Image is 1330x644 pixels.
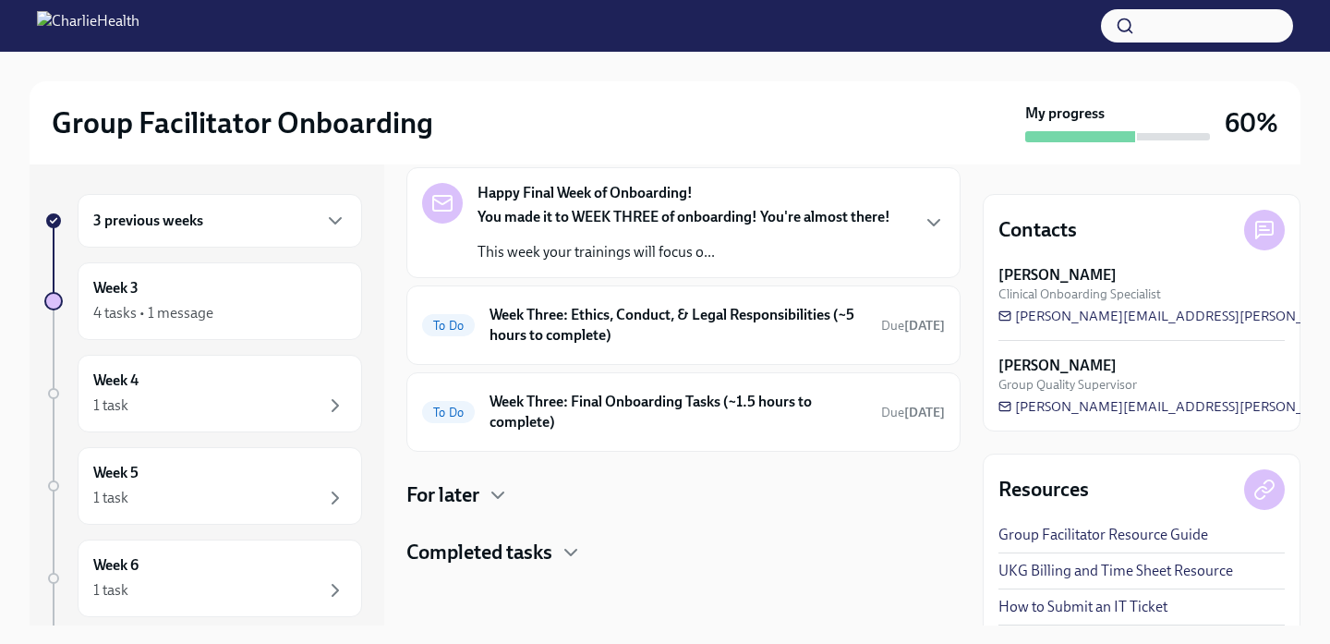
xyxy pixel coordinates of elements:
h4: Resources [998,476,1089,504]
div: Completed tasks [406,539,961,566]
h6: Week 6 [93,555,139,576]
h6: Week Three: Ethics, Conduct, & Legal Responsibilities (~5 hours to complete) [490,305,866,346]
strong: [DATE] [904,405,945,420]
strong: [DATE] [904,318,945,334]
strong: [PERSON_NAME] [998,265,1117,286]
strong: My progress [1025,103,1105,124]
span: To Do [422,406,475,419]
a: Week 51 task [44,447,362,525]
span: To Do [422,319,475,333]
span: Group Quality Supervisor [998,376,1137,394]
h4: Contacts [998,216,1077,244]
div: For later [406,481,961,509]
span: Clinical Onboarding Specialist [998,286,1161,303]
span: August 30th, 2025 09:00 [881,404,945,421]
h6: Week 5 [93,463,139,483]
span: September 1st, 2025 09:00 [881,317,945,334]
h4: Completed tasks [406,539,552,566]
h6: Week 3 [93,278,139,298]
a: UKG Billing and Time Sheet Resource [998,561,1233,581]
img: CharlieHealth [37,11,139,41]
span: Due [881,318,945,334]
h2: Group Facilitator Onboarding [52,104,433,141]
div: 1 task [93,580,128,601]
a: To DoWeek Three: Final Onboarding Tasks (~1.5 hours to complete)Due[DATE] [422,388,945,436]
strong: You made it to WEEK THREE of onboarding! You're almost there! [478,208,890,225]
a: To DoWeek Three: Ethics, Conduct, & Legal Responsibilities (~5 hours to complete)Due[DATE] [422,301,945,349]
span: Due [881,405,945,420]
div: 1 task [93,488,128,508]
a: How to Submit an IT Ticket [998,597,1167,617]
p: This week your trainings will focus o... [478,242,890,262]
strong: [PERSON_NAME] [998,356,1117,376]
div: 4 tasks • 1 message [93,303,213,323]
a: Week 61 task [44,540,362,617]
div: 1 task [93,395,128,416]
div: 3 previous weeks [78,194,362,248]
strong: Happy Final Week of Onboarding! [478,183,693,203]
h6: Week Three: Final Onboarding Tasks (~1.5 hours to complete) [490,392,866,432]
h6: Week 4 [93,371,139,391]
a: Week 34 tasks • 1 message [44,262,362,340]
h6: 3 previous weeks [93,211,203,231]
a: Group Facilitator Resource Guide [998,525,1208,545]
a: Week 41 task [44,355,362,432]
h4: For later [406,481,479,509]
h3: 60% [1225,106,1278,140]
